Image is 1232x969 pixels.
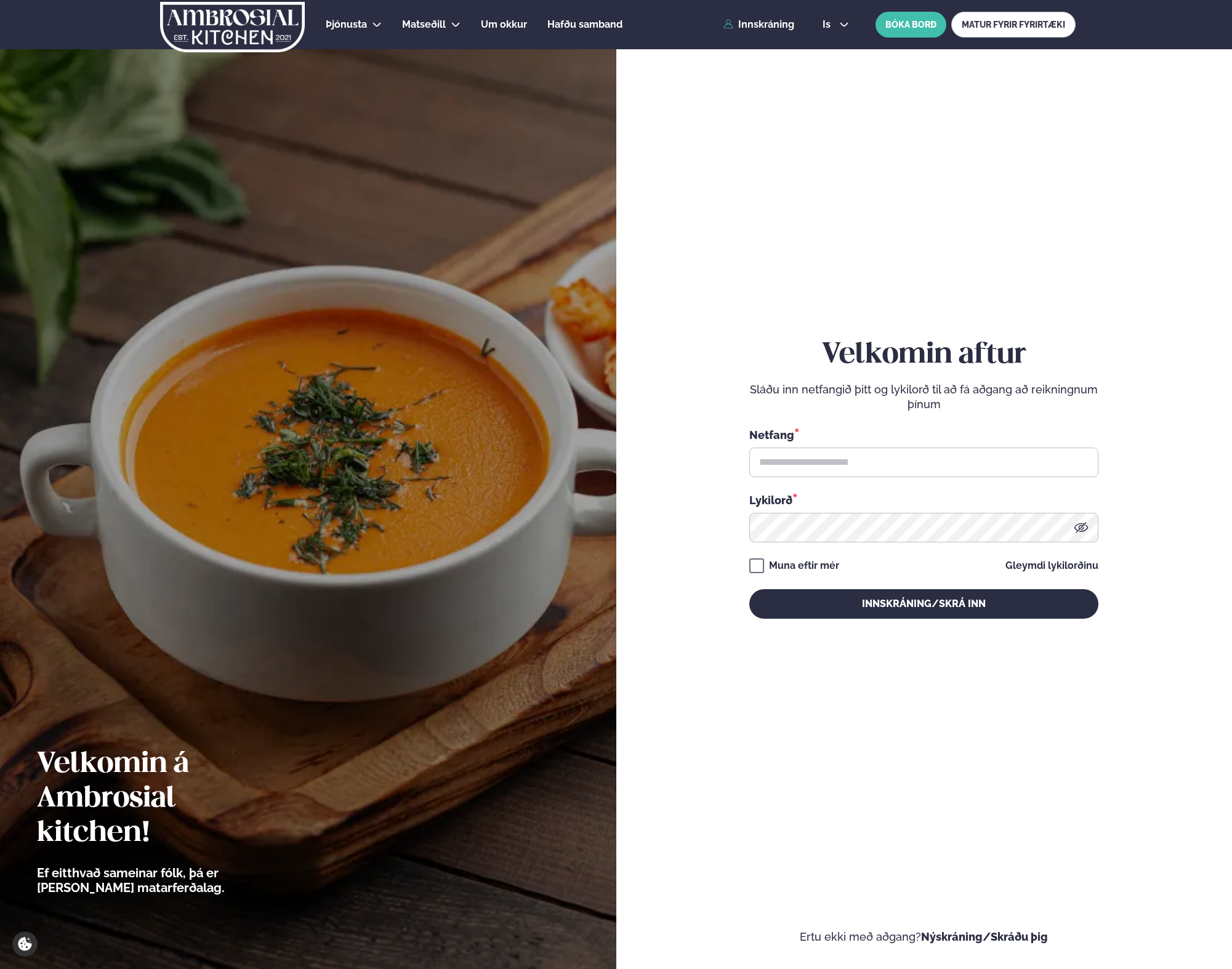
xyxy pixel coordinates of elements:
[402,17,446,32] a: Matseðill
[1005,561,1098,571] a: Gleymdi lykilorðinu
[749,338,1098,372] h2: Velkomin aftur
[402,18,446,30] span: Matseðill
[37,866,292,895] p: Ef eitthvað sameinar fólk, þá er [PERSON_NAME] matarferðalag.
[326,17,367,32] a: Þjónusta
[749,382,1098,412] p: Sláðu inn netfangið þitt og lykilorð til að fá aðgang að reikningnum þínum
[876,12,946,38] button: BÓKA BORÐ
[159,2,306,52] img: logo
[749,427,1098,443] div: Netfang
[481,18,527,30] span: Um okkur
[749,492,1098,508] div: Lykilorð
[12,931,38,957] a: Cookie settings
[547,17,622,32] a: Hafðu samband
[921,930,1048,943] a: Nýskráning/Skráðu þig
[723,19,794,30] a: Innskráning
[653,930,1196,944] p: Ertu ekki með aðgang?
[813,20,859,30] button: is
[547,18,622,30] span: Hafðu samband
[749,589,1098,619] button: Innskráning/Skrá inn
[823,20,834,30] span: is
[951,12,1076,38] a: MATUR FYRIR FYRIRTÆKI
[37,747,292,851] h2: Velkomin á Ambrosial kitchen!
[481,17,527,32] a: Um okkur
[326,18,367,30] span: Þjónusta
